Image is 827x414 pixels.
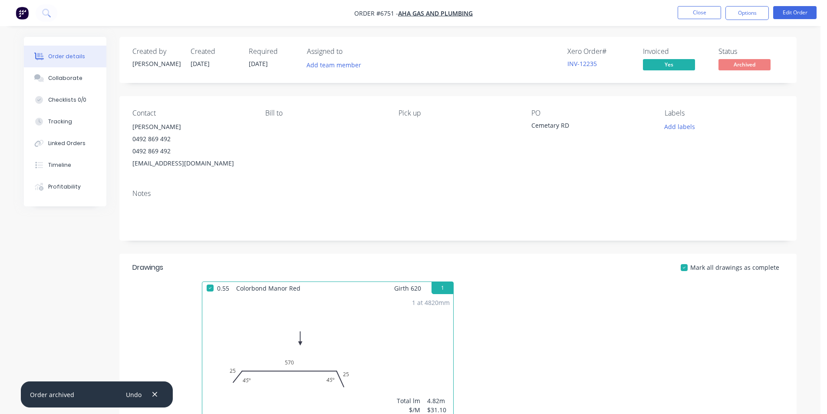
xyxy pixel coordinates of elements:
div: Status [718,47,784,56]
a: AHA Gas and Plumbing [398,9,473,17]
button: Profitability [24,176,106,198]
button: Collaborate [24,67,106,89]
div: Xero Order # [567,47,633,56]
div: Bill to [265,109,384,117]
button: Add team member [302,59,366,71]
div: [PERSON_NAME] [132,121,251,133]
span: [DATE] [191,60,210,68]
div: Profitability [48,183,81,191]
button: Tracking [24,111,106,132]
div: Tracking [48,118,72,126]
div: PO [531,109,650,117]
span: Mark all drawings as complete [690,263,779,272]
div: 0492 869 492 [132,145,251,157]
div: Invoiced [643,47,708,56]
div: Labels [665,109,784,117]
span: [DATE] [249,60,268,68]
div: Created by [132,47,180,56]
div: 4.82m [427,396,450,405]
div: 0492 869 492 [132,133,251,145]
div: Required [249,47,297,56]
div: Collaborate [48,74,82,82]
div: Pick up [399,109,517,117]
a: INV-12235 [567,60,597,68]
div: Timeline [48,161,71,169]
button: 1 [432,282,453,294]
button: Close [678,6,721,19]
button: Add labels [659,121,699,132]
span: 0.55 [214,282,233,295]
button: Timeline [24,154,106,176]
div: [PERSON_NAME]0492 869 4920492 869 492[EMAIL_ADDRESS][DOMAIN_NAME] [132,121,251,169]
button: Undo [121,388,146,400]
div: Cemetary RD [531,121,640,133]
span: Archived [718,59,771,70]
span: Colorbond Manor Red [233,282,304,295]
div: Checklists 0/0 [48,96,86,104]
div: Contact [132,109,251,117]
div: Created [191,47,238,56]
div: Drawings [132,262,163,273]
div: Notes [132,189,784,198]
div: Total lm [397,396,420,405]
div: [EMAIL_ADDRESS][DOMAIN_NAME] [132,157,251,169]
button: Order details [24,46,106,67]
div: Order archived [30,390,74,399]
span: Yes [643,59,695,70]
button: Checklists 0/0 [24,89,106,111]
button: Edit Order [773,6,817,19]
button: Add team member [307,59,366,71]
button: Linked Orders [24,132,106,154]
span: Order #6751 - [354,9,398,17]
span: Girth 620 [394,282,421,295]
img: Factory [16,7,29,20]
div: [PERSON_NAME] [132,59,180,68]
div: Order details [48,53,85,60]
div: 1 at 4820mm [412,298,450,307]
div: Assigned to [307,47,394,56]
div: Linked Orders [48,139,86,147]
button: Options [725,6,769,20]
